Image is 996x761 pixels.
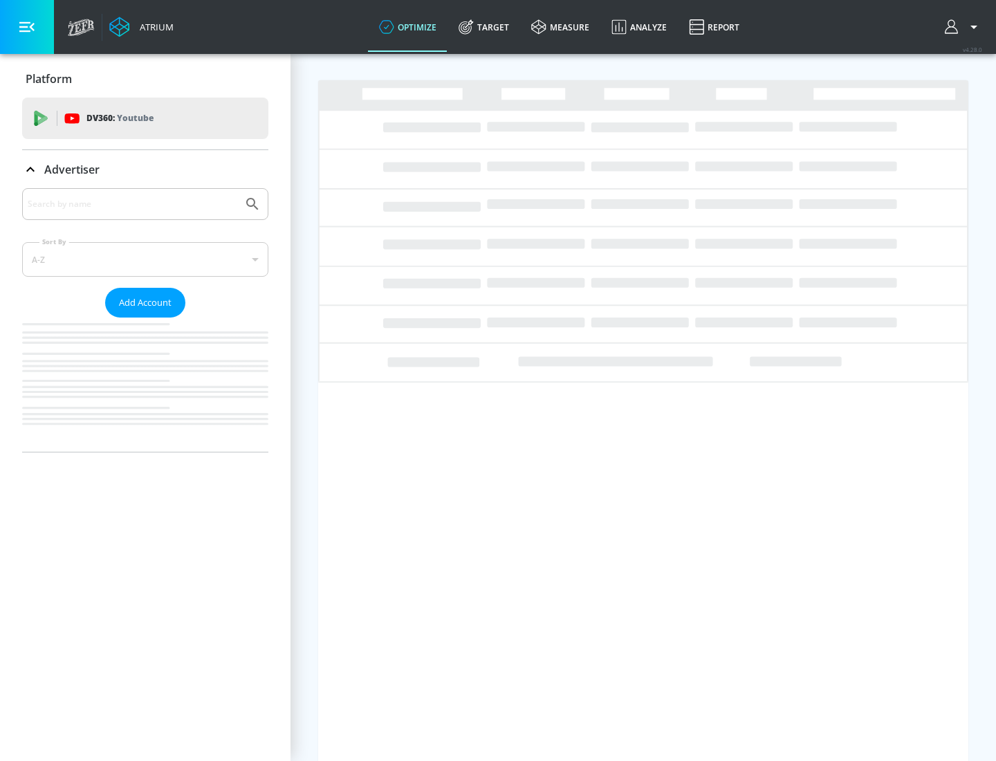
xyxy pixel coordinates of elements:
span: v 4.28.0 [963,46,982,53]
div: Atrium [134,21,174,33]
label: Sort By [39,237,69,246]
a: Atrium [109,17,174,37]
a: Analyze [600,2,678,52]
div: Advertiser [22,188,268,452]
a: Target [448,2,520,52]
div: Platform [22,59,268,98]
div: A-Z [22,242,268,277]
input: Search by name [28,195,237,213]
a: Report [678,2,750,52]
span: Add Account [119,295,172,311]
p: Platform [26,71,72,86]
a: optimize [368,2,448,52]
a: measure [520,2,600,52]
nav: list of Advertiser [22,318,268,452]
div: Advertiser [22,150,268,189]
p: Youtube [117,111,154,125]
p: DV360: [86,111,154,126]
button: Add Account [105,288,185,318]
p: Advertiser [44,162,100,177]
div: DV360: Youtube [22,98,268,139]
